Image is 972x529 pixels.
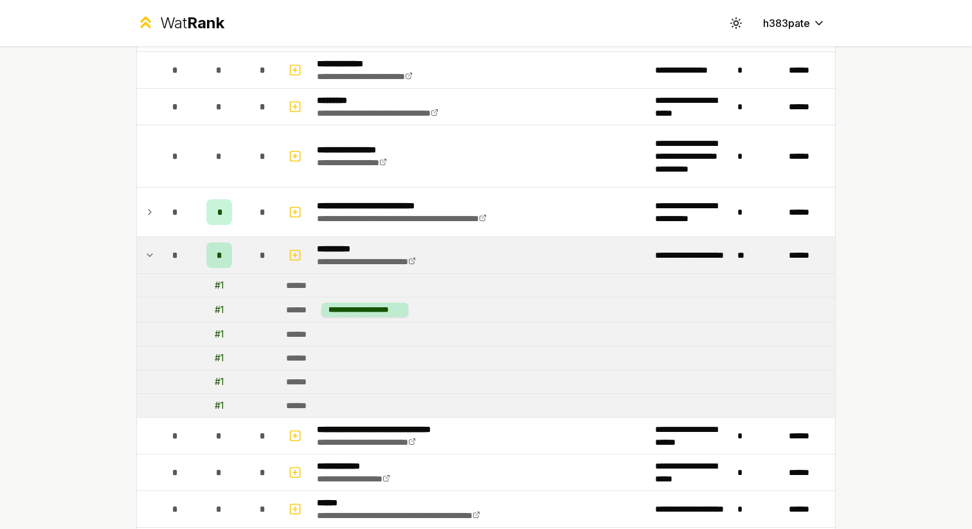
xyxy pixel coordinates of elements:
a: WatRank [136,13,224,33]
span: Rank [187,13,224,32]
div: # 1 [215,303,224,316]
div: # 1 [215,375,224,388]
div: # 1 [215,352,224,364]
button: h383pate [753,12,836,35]
div: Wat [160,13,224,33]
span: h383pate [763,15,810,31]
div: # 1 [215,399,224,412]
div: # 1 [215,328,224,341]
div: # 1 [215,279,224,292]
